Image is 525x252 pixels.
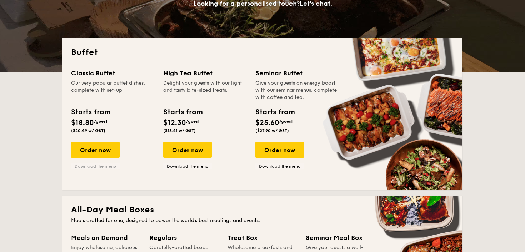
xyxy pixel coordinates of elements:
span: ($27.90 w/ GST) [255,128,289,133]
div: Starts from [71,107,110,117]
span: $18.80 [71,119,94,127]
span: $25.60 [255,119,279,127]
a: Download the menu [163,163,212,169]
div: Meals crafted for one, designed to power the world's best meetings and events. [71,217,454,224]
div: Order now [163,142,212,158]
div: Treat Box [227,233,297,243]
div: Seminar Buffet [255,68,339,78]
a: Download the menu [255,163,304,169]
div: Delight your guests with our light and tasty bite-sized treats. [163,80,247,101]
div: High Tea Buffet [163,68,247,78]
div: Our very popular buffet dishes, complete with set-up. [71,80,155,101]
a: Download the menu [71,163,120,169]
div: Regulars [149,233,219,243]
div: Give your guests an energy boost with our seminar menus, complete with coffee and tea. [255,80,339,101]
span: ($13.41 w/ GST) [163,128,196,133]
h2: All-Day Meal Boxes [71,204,454,216]
div: Starts from [255,107,294,117]
div: Classic Buffet [71,68,155,78]
div: Order now [71,142,120,158]
span: ($20.49 w/ GST) [71,128,105,133]
div: Seminar Meal Box [306,233,375,243]
div: Starts from [163,107,202,117]
span: $12.30 [163,119,186,127]
div: Order now [255,142,304,158]
span: /guest [94,119,107,124]
span: /guest [279,119,293,124]
span: /guest [186,119,200,124]
div: Meals on Demand [71,233,141,243]
h2: Buffet [71,47,454,58]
